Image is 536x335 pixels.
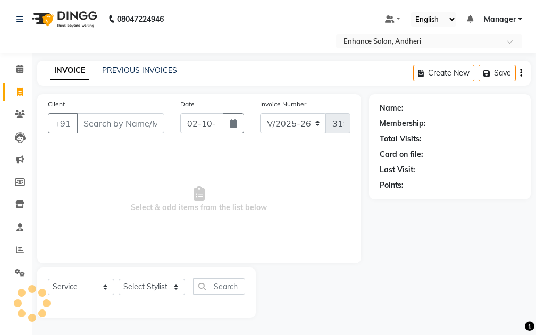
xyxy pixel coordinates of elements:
a: PREVIOUS INVOICES [102,65,177,75]
a: INVOICE [50,61,89,80]
div: Total Visits: [380,133,422,145]
button: +91 [48,113,78,133]
img: logo [27,4,100,34]
label: Client [48,99,65,109]
div: Membership: [380,118,426,129]
input: Search by Name/Mobile/Email/Code [77,113,164,133]
span: Manager [484,14,516,25]
div: Points: [380,180,404,191]
label: Date [180,99,195,109]
button: Create New [413,65,474,81]
span: Select & add items from the list below [48,146,350,253]
div: Card on file: [380,149,423,160]
input: Search or Scan [193,278,245,295]
label: Invoice Number [260,99,306,109]
div: Last Visit: [380,164,415,175]
b: 08047224946 [117,4,164,34]
div: Name: [380,103,404,114]
button: Save [479,65,516,81]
